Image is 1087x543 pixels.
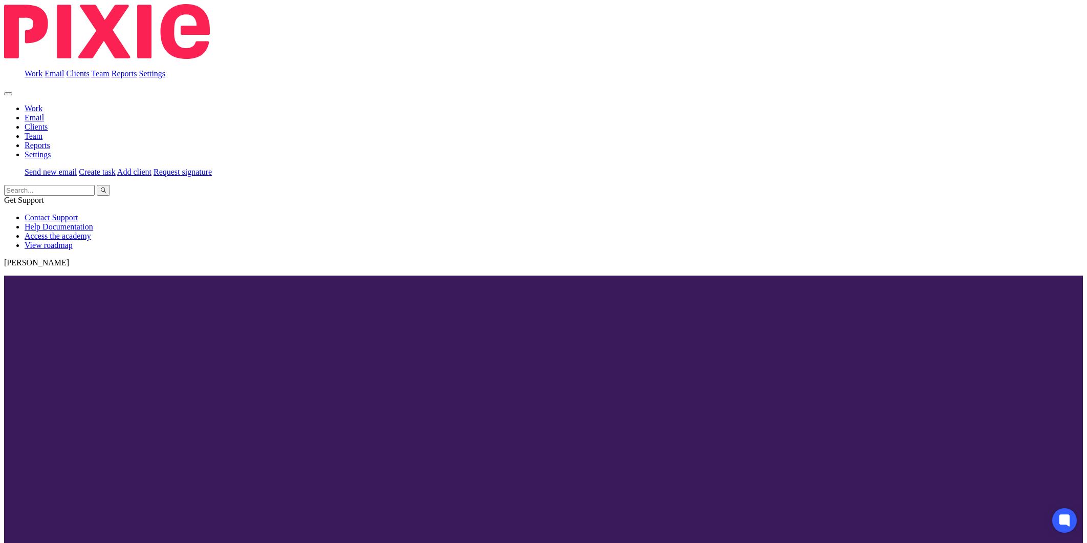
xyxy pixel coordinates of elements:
a: Settings [139,69,166,78]
a: Clients [66,69,89,78]
input: Search [4,185,95,196]
a: Help Documentation [25,222,93,231]
a: Request signature [154,168,212,176]
a: Create task [79,168,116,176]
button: Search [97,185,110,196]
img: Pixie [4,4,210,59]
a: Settings [25,150,51,159]
a: Reports [25,141,50,150]
p: [PERSON_NAME] [4,258,1083,267]
a: Reports [112,69,137,78]
a: Email [25,113,44,122]
a: Send new email [25,168,77,176]
a: View roadmap [25,241,73,249]
a: Work [25,69,42,78]
a: Work [25,104,42,113]
a: Team [91,69,109,78]
a: Team [25,132,42,140]
a: Access the academy [25,232,91,240]
a: Clients [25,122,48,131]
a: Add client [117,168,151,176]
a: Contact Support [25,213,78,222]
a: Email [45,69,64,78]
span: Get Support [4,196,44,204]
